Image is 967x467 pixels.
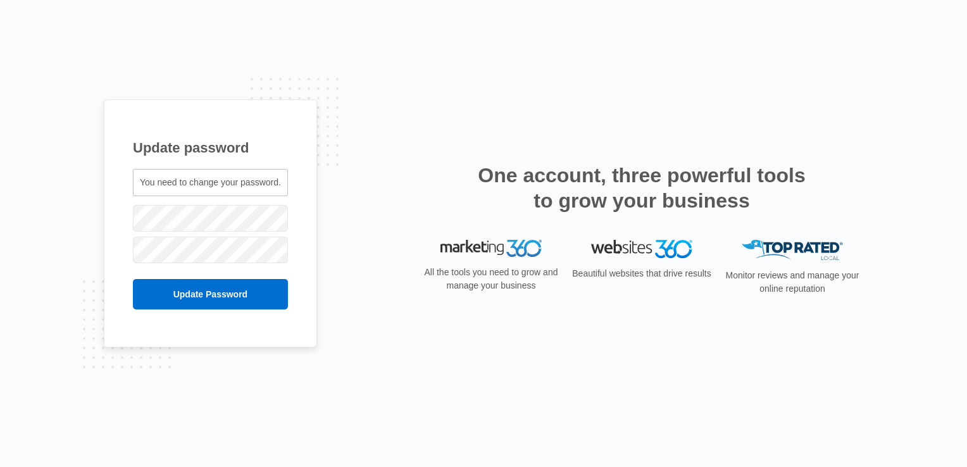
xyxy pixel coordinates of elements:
[440,240,542,258] img: Marketing 360
[133,279,288,309] input: Update Password
[140,177,281,187] span: You need to change your password.
[591,240,692,258] img: Websites 360
[474,163,809,213] h2: One account, three powerful tools to grow your business
[133,137,288,158] h1: Update password
[742,240,843,261] img: Top Rated Local
[571,267,713,280] p: Beautiful websites that drive results
[420,266,562,292] p: All the tools you need to grow and manage your business
[721,269,863,296] p: Monitor reviews and manage your online reputation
